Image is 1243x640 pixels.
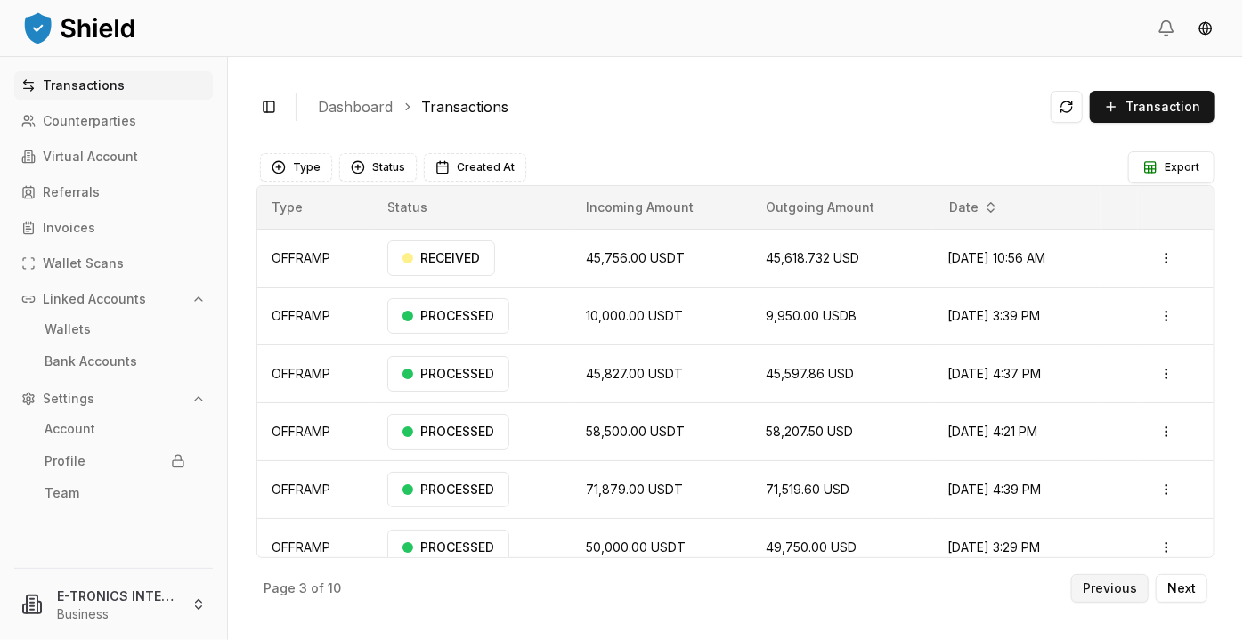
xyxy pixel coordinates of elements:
[37,479,192,507] a: Team
[766,482,849,497] span: 71,519.60 USD
[43,186,100,198] p: Referrals
[43,222,95,234] p: Invoices
[1167,582,1196,595] p: Next
[21,10,137,45] img: ShieldPay Logo
[257,186,373,229] th: Type
[1156,574,1207,603] button: Next
[766,539,857,555] span: 49,750.00 USD
[37,415,192,443] a: Account
[1071,574,1149,603] button: Previous
[339,153,417,182] button: Status
[14,107,213,135] a: Counterparties
[299,582,307,595] p: 3
[947,482,1041,497] span: [DATE] 4:39 PM
[586,250,685,265] span: 45,756.00 USDT
[14,249,213,278] a: Wallet Scans
[766,424,853,439] span: 58,207.50 USD
[318,96,1036,117] nav: breadcrumb
[257,460,373,518] td: OFFRAMP
[43,79,125,92] p: Transactions
[257,229,373,287] td: OFFRAMP
[45,423,95,435] p: Account
[257,287,373,344] td: OFFRAMP
[387,240,495,276] div: RECEIVED
[572,186,751,229] th: Incoming Amount
[766,308,857,323] span: 9,950.00 USDB
[37,447,192,475] a: Profile
[387,356,509,392] div: PROCESSED
[1128,151,1215,183] button: Export
[43,150,138,163] p: Virtual Account
[7,576,220,633] button: E-TRONICS INTERNATIONAL CORPBusiness
[387,530,509,565] div: PROCESSED
[43,115,136,127] p: Counterparties
[586,539,686,555] span: 50,000.00 USDT
[586,424,685,439] span: 58,500.00 USDT
[947,308,1040,323] span: [DATE] 3:39 PM
[260,153,332,182] button: Type
[14,71,213,100] a: Transactions
[14,178,213,207] a: Referrals
[37,347,192,376] a: Bank Accounts
[43,293,146,305] p: Linked Accounts
[57,587,177,605] p: E-TRONICS INTERNATIONAL CORP
[43,257,124,270] p: Wallet Scans
[751,186,933,229] th: Outgoing Amount
[947,366,1041,381] span: [DATE] 4:37 PM
[942,193,1005,222] button: Date
[257,402,373,460] td: OFFRAMP
[328,582,341,595] p: 10
[37,315,192,344] a: Wallets
[257,344,373,402] td: OFFRAMP
[387,414,509,450] div: PROCESSED
[318,96,393,117] a: Dashboard
[421,96,508,117] a: Transactions
[586,482,683,497] span: 71,879.00 USDT
[43,393,94,405] p: Settings
[14,285,213,313] button: Linked Accounts
[1090,91,1215,123] button: Transaction
[947,539,1040,555] span: [DATE] 3:29 PM
[947,250,1045,265] span: [DATE] 10:56 AM
[45,323,91,336] p: Wallets
[1125,98,1200,116] span: Transaction
[311,582,324,595] p: of
[45,355,137,368] p: Bank Accounts
[45,455,85,467] p: Profile
[387,472,509,507] div: PROCESSED
[387,298,509,334] div: PROCESSED
[257,518,373,576] td: OFFRAMP
[457,160,515,174] span: Created At
[766,250,859,265] span: 45,618.732 USD
[947,424,1037,439] span: [DATE] 4:21 PM
[14,385,213,413] button: Settings
[264,582,296,595] p: Page
[586,366,683,381] span: 45,827.00 USDT
[14,214,213,242] a: Invoices
[373,186,573,229] th: Status
[766,366,854,381] span: 45,597.86 USD
[45,487,79,499] p: Team
[424,153,526,182] button: Created At
[14,142,213,171] a: Virtual Account
[586,308,683,323] span: 10,000.00 USDT
[57,605,177,623] p: Business
[1083,582,1137,595] p: Previous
